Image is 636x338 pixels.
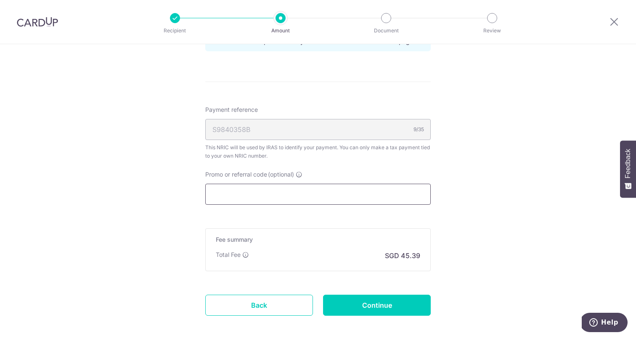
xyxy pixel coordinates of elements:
span: Feedback [624,149,632,178]
input: Continue [323,295,431,316]
iframe: Opens a widget where you can find more information [582,313,628,334]
p: SGD 45.39 [385,251,420,261]
p: Total Fee [216,251,241,259]
p: Review [461,26,523,35]
span: Promo or referral code [205,170,267,179]
p: Amount [249,26,312,35]
span: Payment reference [205,106,258,114]
p: Recipient [144,26,206,35]
button: Feedback - Show survey [620,140,636,198]
h5: Fee summary [216,235,420,244]
a: Back [205,295,313,316]
img: CardUp [17,17,58,27]
p: Document [355,26,417,35]
div: 9/35 [413,125,424,134]
div: This NRIC will be used by IRAS to identify your payment. You can only make a tax payment tied to ... [205,143,431,160]
span: (optional) [268,170,294,179]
